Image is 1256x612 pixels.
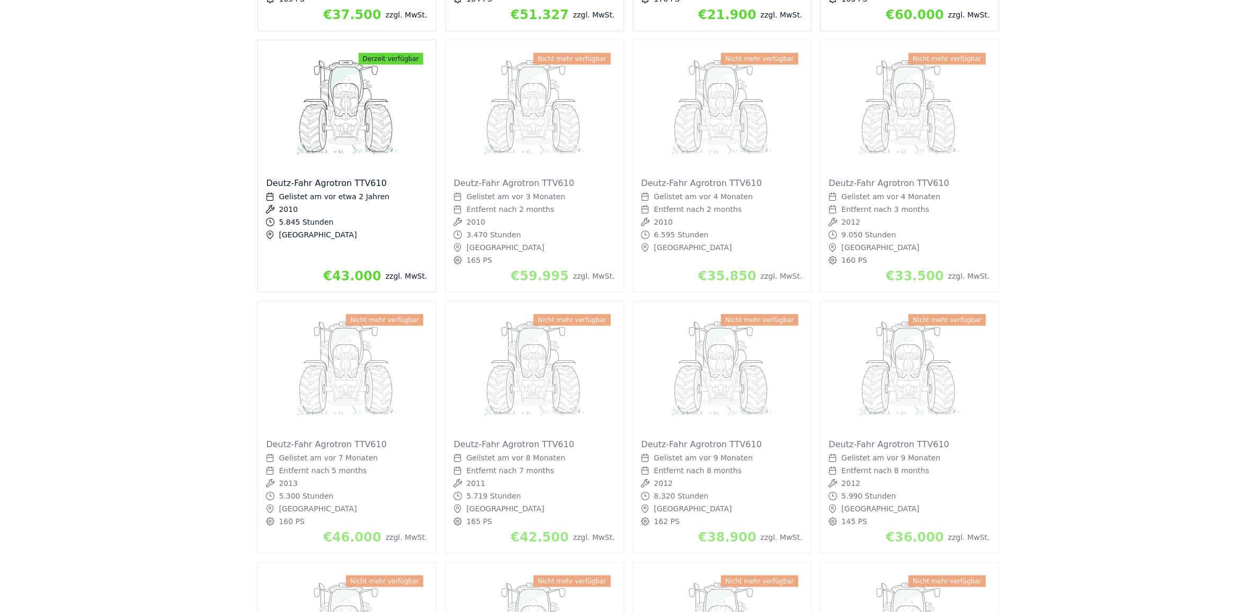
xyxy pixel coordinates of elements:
span: Gelistet am vor 4 Monaten [842,192,941,201]
span: 2010 [654,218,673,226]
span: 145 PS [842,517,868,526]
span: 2010 [467,218,486,226]
span: [GEOGRAPHIC_DATA] [654,243,732,252]
span: Nicht mehr verfügbar [908,575,985,587]
div: Details zu Deutz-Fahr Agrotron TTV610 anzeigen [633,301,812,554]
span: Entfernt nach 5 months [279,466,367,475]
span: 5.990 Stunden [842,492,896,500]
div: Deutz-Fahr Agrotron TTV610 [642,178,803,188]
span: Entfernt nach 2 months [654,205,742,214]
span: zzgl. MwSt. [948,11,990,19]
span: €21.900 [698,7,756,22]
div: Details zu Deutz-Fahr Agrotron TTV610 anzeigen [445,40,624,292]
span: [GEOGRAPHIC_DATA] [842,243,920,252]
span: €37.500 [323,7,381,22]
div: Deutz-Fahr Agrotron TTV610 [454,178,615,188]
span: 2011 [467,479,486,487]
span: Gelistet am vor etwa 2 Jahren [279,192,390,201]
span: Entfernt nach 8 months [842,466,930,475]
span: 5.300 Stunden [279,492,334,500]
span: zzgl. MwSt. [573,272,615,280]
span: 3.470 Stunden [467,230,521,239]
span: [GEOGRAPHIC_DATA] [467,504,545,513]
span: 160 PS [842,256,868,264]
div: Deutz-Fahr Agrotron TTV610 [829,439,990,449]
span: €33.500 [886,269,943,283]
div: Deutz-Fahr Agrotron TTV610 [454,439,615,449]
span: 160 PS [279,517,305,526]
span: [GEOGRAPHIC_DATA] [279,504,357,513]
img: Deutz-Fahr Agrotron TTV610 [829,49,990,170]
span: [GEOGRAPHIC_DATA] [279,230,357,239]
span: Nicht mehr verfügbar [721,314,798,326]
img: Deutz-Fahr Agrotron TTV610 [642,310,803,431]
span: 8.320 Stunden [654,492,709,500]
span: 2012 [842,479,861,487]
img: Deutz-Fahr Agrotron TTV610 [266,310,427,431]
span: Gelistet am vor 8 Monaten [467,454,566,462]
span: 165 PS [467,517,493,526]
span: Derzeit verfügbar [359,53,423,65]
span: zzgl. MwSt. [948,533,990,542]
span: zzgl. MwSt. [386,533,427,542]
span: €51.327 [511,7,568,22]
span: Entfernt nach 3 months [842,205,930,214]
div: Details zu Deutz-Fahr Agrotron TTV610 anzeigen [820,40,999,292]
span: 9.050 Stunden [842,230,896,239]
img: Deutz-Fahr Agrotron TTV610 [829,310,990,431]
img: Deutz-Fahr Agrotron TTV610 [454,49,615,170]
div: Deutz-Fahr Agrotron TTV610 [829,178,990,188]
span: €42.500 [511,530,568,545]
span: zzgl. MwSt. [761,272,803,280]
span: 162 PS [654,517,680,526]
span: zzgl. MwSt. [386,272,427,280]
div: Details zu Deutz-Fahr Agrotron TTV610 anzeigen [633,40,812,292]
span: 2013 [279,479,298,487]
span: Nicht mehr verfügbar [721,575,798,587]
span: zzgl. MwSt. [386,11,427,19]
span: Entfernt nach 8 months [654,466,742,475]
span: €38.900 [698,530,756,545]
span: Nicht mehr verfügbar [533,575,610,587]
span: 6.595 Stunden [654,230,709,239]
span: Gelistet am vor 9 Monaten [842,454,941,462]
span: Nicht mehr verfügbar [908,314,985,326]
span: Nicht mehr verfügbar [721,53,798,65]
span: €35.850 [698,269,756,283]
span: Entfernt nach 7 months [467,466,555,475]
div: Deutz-Fahr Agrotron TTV610 [266,439,427,449]
span: [GEOGRAPHIC_DATA] [467,243,545,252]
span: zzgl. MwSt. [948,272,990,280]
span: 2010 [279,205,298,214]
span: [GEOGRAPHIC_DATA] [654,504,732,513]
span: Nicht mehr verfügbar [533,53,610,65]
span: €60.000 [886,7,943,22]
img: Deutz-Fahr Agrotron TTV610 [642,49,803,170]
span: zzgl. MwSt. [573,11,615,19]
span: 2012 [842,218,861,226]
span: Nicht mehr verfügbar [346,575,423,587]
span: zzgl. MwSt. [761,11,803,19]
div: Details zu Deutz-Fahr Agrotron TTV610 anzeigen [257,301,437,554]
span: 165 PS [467,256,493,264]
span: zzgl. MwSt. [761,533,803,542]
span: Gelistet am vor 4 Monaten [654,192,753,201]
div: Details zu Deutz-Fahr Agrotron TTV610 anzeigen [820,301,999,554]
img: Deutz-Fahr Agrotron TTV610 [266,49,427,170]
div: Deutz-Fahr Agrotron TTV610 [642,439,803,449]
span: Gelistet am vor 3 Monaten [467,192,566,201]
span: €46.000 [323,530,381,545]
span: €36.000 [886,530,943,545]
span: 5.719 Stunden [467,492,521,500]
span: €43.000 [323,269,381,283]
div: Details zu Deutz-Fahr Agrotron TTV610 anzeigen [445,301,624,554]
span: 2012 [654,479,673,487]
img: Deutz-Fahr Agrotron TTV610 [454,310,615,431]
span: Gelistet am vor 9 Monaten [654,454,753,462]
span: Nicht mehr verfügbar [346,314,423,326]
div: Details zu Deutz-Fahr Agrotron TTV610 anzeigen [257,40,437,292]
span: Entfernt nach 2 months [467,205,555,214]
span: [GEOGRAPHIC_DATA] [842,504,920,513]
span: €59.995 [511,269,568,283]
span: Nicht mehr verfügbar [533,314,610,326]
